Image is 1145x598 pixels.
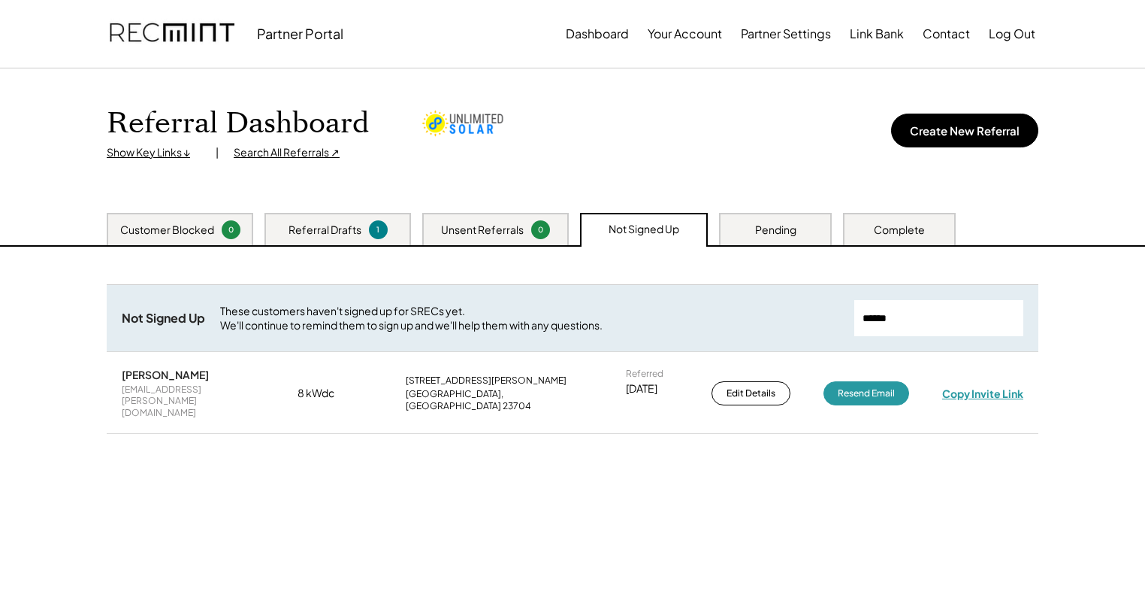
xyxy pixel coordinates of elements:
[648,19,722,49] button: Your Account
[122,368,209,381] div: [PERSON_NAME]
[942,387,1023,400] div: Copy Invite Link
[298,386,373,401] div: 8 kWdc
[626,368,663,380] div: Referred
[224,224,238,235] div: 0
[107,145,201,160] div: Show Key Links ↓
[441,223,524,238] div: Unsent Referrals
[923,19,970,49] button: Contact
[755,223,796,238] div: Pending
[609,222,679,237] div: Not Signed Up
[823,381,909,405] button: Resend Email
[122,384,264,419] div: [EMAIL_ADDRESS][PERSON_NAME][DOMAIN_NAME]
[626,381,657,396] div: [DATE]
[891,114,1038,147] button: Create New Referral
[110,8,234,59] img: recmint-logotype%403x.png
[850,19,904,49] button: Link Bank
[421,110,504,137] img: unlimited-solar.png
[874,223,925,238] div: Complete
[566,19,629,49] button: Dashboard
[406,375,566,387] div: [STREET_ADDRESS][PERSON_NAME]
[711,381,790,405] button: Edit Details
[289,223,361,238] div: Referral Drafts
[406,388,594,411] div: [GEOGRAPHIC_DATA], [GEOGRAPHIC_DATA] 23704
[107,106,369,141] h1: Referral Dashboard
[371,224,385,235] div: 1
[533,224,548,235] div: 0
[216,145,219,160] div: |
[234,145,340,160] div: Search All Referrals ↗
[120,223,214,238] div: Customer Blocked
[122,311,205,326] div: Not Signed Up
[741,19,831,49] button: Partner Settings
[257,25,343,42] div: Partner Portal
[220,304,839,333] div: These customers haven't signed up for SRECs yet. We'll continue to remind them to sign up and we'...
[989,19,1035,49] button: Log Out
